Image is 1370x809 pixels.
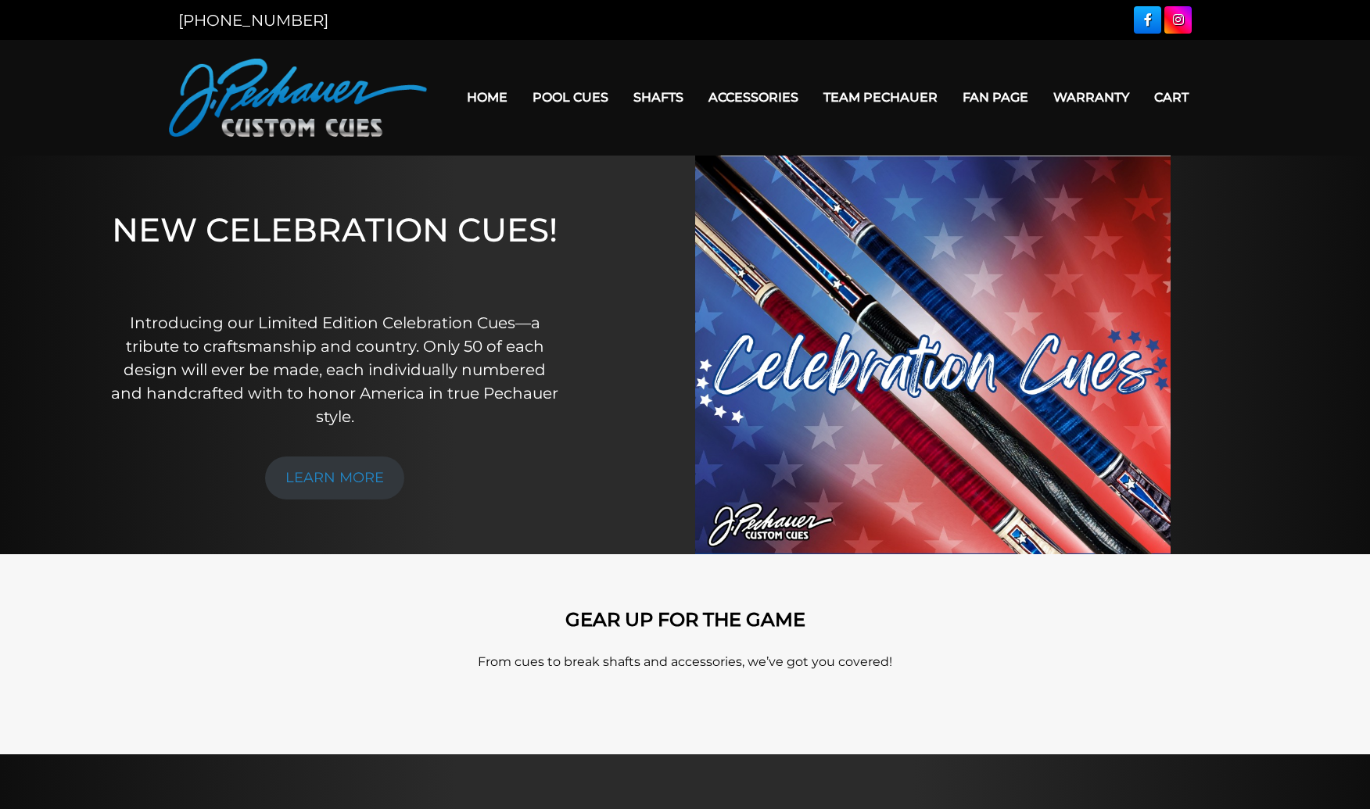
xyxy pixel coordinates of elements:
h1: NEW CELEBRATION CUES! [110,210,558,289]
a: Fan Page [950,77,1041,117]
a: Pool Cues [520,77,621,117]
a: Cart [1142,77,1201,117]
a: [PHONE_NUMBER] [178,11,328,30]
a: Team Pechauer [811,77,950,117]
p: From cues to break shafts and accessories, we’ve got you covered! [239,653,1131,671]
a: Accessories [696,77,811,117]
a: LEARN MORE [265,456,404,499]
a: Home [454,77,520,117]
strong: GEAR UP FOR THE GAME [565,608,805,631]
a: Shafts [621,77,696,117]
p: Introducing our Limited Edition Celebration Cues—a tribute to craftsmanship and country. Only 50 ... [110,311,558,428]
img: Pechauer Custom Cues [169,59,427,137]
a: Warranty [1041,77,1142,117]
